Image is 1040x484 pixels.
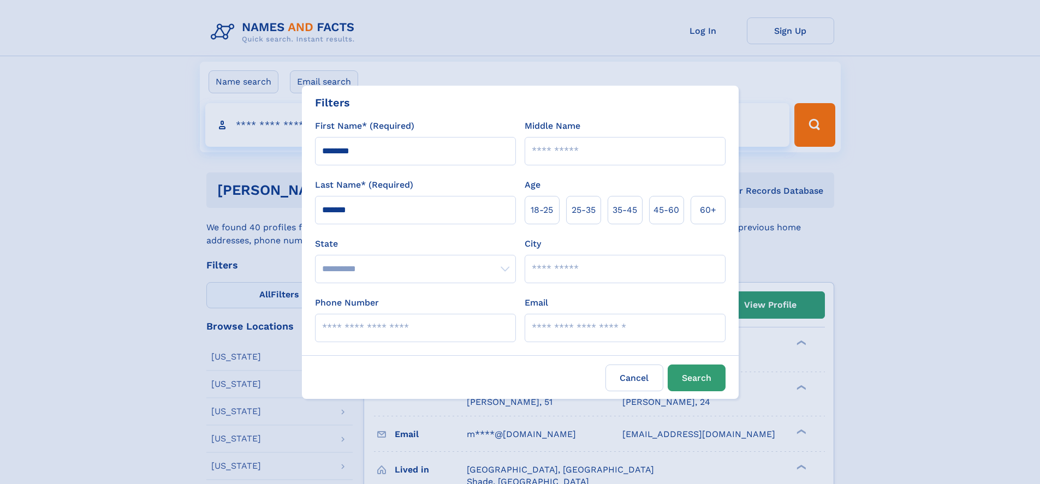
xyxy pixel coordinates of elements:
[315,296,379,309] label: Phone Number
[531,204,553,217] span: 18‑25
[613,204,637,217] span: 35‑45
[315,119,414,133] label: First Name* (Required)
[668,365,726,391] button: Search
[315,237,516,250] label: State
[525,296,548,309] label: Email
[525,119,580,133] label: Middle Name
[653,204,679,217] span: 45‑60
[315,178,413,192] label: Last Name* (Required)
[525,237,541,250] label: City
[605,365,663,391] label: Cancel
[525,178,540,192] label: Age
[700,204,716,217] span: 60+
[315,94,350,111] div: Filters
[572,204,596,217] span: 25‑35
